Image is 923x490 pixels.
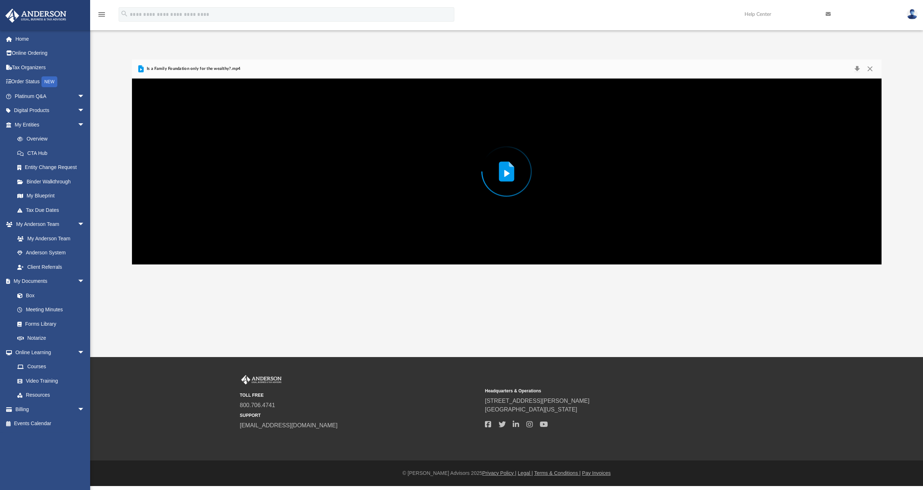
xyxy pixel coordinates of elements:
a: Home [5,32,96,46]
span: Is a Family Foundation only for the wealthy?.mp4 [145,66,241,72]
a: Tax Due Dates [10,203,96,217]
button: Download [851,64,864,74]
a: Pay Invoices [582,470,610,476]
img: Anderson Advisors Platinum Portal [240,375,283,384]
a: Legal | [518,470,533,476]
a: [GEOGRAPHIC_DATA][US_STATE] [485,406,577,413]
a: [EMAIL_ADDRESS][DOMAIN_NAME] [240,422,337,428]
a: Platinum Q&Aarrow_drop_down [5,89,96,103]
a: Anderson System [10,246,92,260]
a: Meeting Minutes [10,303,92,317]
a: My Entitiesarrow_drop_down [5,117,96,132]
a: Video Training [10,374,88,388]
a: Online Ordering [5,46,96,61]
a: Courses [10,360,92,374]
a: Binder Walkthrough [10,174,96,189]
a: My Blueprint [10,189,92,203]
div: © [PERSON_NAME] Advisors 2025 [90,469,923,477]
div: NEW [41,76,57,87]
a: Billingarrow_drop_down [5,402,96,416]
a: Terms & Conditions | [534,470,581,476]
img: Anderson Advisors Platinum Portal [3,9,69,23]
a: Box [10,288,88,303]
a: [STREET_ADDRESS][PERSON_NAME] [485,398,589,404]
a: My Anderson Team [10,231,88,246]
span: arrow_drop_down [78,345,92,360]
a: Notarize [10,331,92,346]
a: Tax Organizers [5,60,96,75]
a: Client Referrals [10,260,92,274]
img: User Pic [907,9,918,19]
a: My Documentsarrow_drop_down [5,274,92,289]
small: Headquarters & Operations [485,388,725,394]
span: arrow_drop_down [78,217,92,232]
span: arrow_drop_down [78,89,92,104]
a: Digital Productsarrow_drop_down [5,103,96,118]
a: Events Calendar [5,416,96,431]
span: arrow_drop_down [78,103,92,118]
a: Forms Library [10,317,88,331]
a: Online Learningarrow_drop_down [5,345,92,360]
a: Order StatusNEW [5,75,96,89]
span: arrow_drop_down [78,402,92,417]
span: arrow_drop_down [78,274,92,289]
small: TOLL FREE [240,392,480,398]
a: Overview [10,132,96,146]
a: Resources [10,388,92,402]
div: Preview [132,59,882,264]
a: Privacy Policy | [482,470,517,476]
i: search [120,10,128,18]
span: arrow_drop_down [78,117,92,132]
i: menu [97,10,106,19]
a: 800.706.4741 [240,402,275,408]
a: CTA Hub [10,146,96,160]
small: SUPPORT [240,412,480,419]
a: My Anderson Teamarrow_drop_down [5,217,92,232]
a: Entity Change Request [10,160,96,175]
button: Close [864,64,876,74]
a: menu [97,14,106,19]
